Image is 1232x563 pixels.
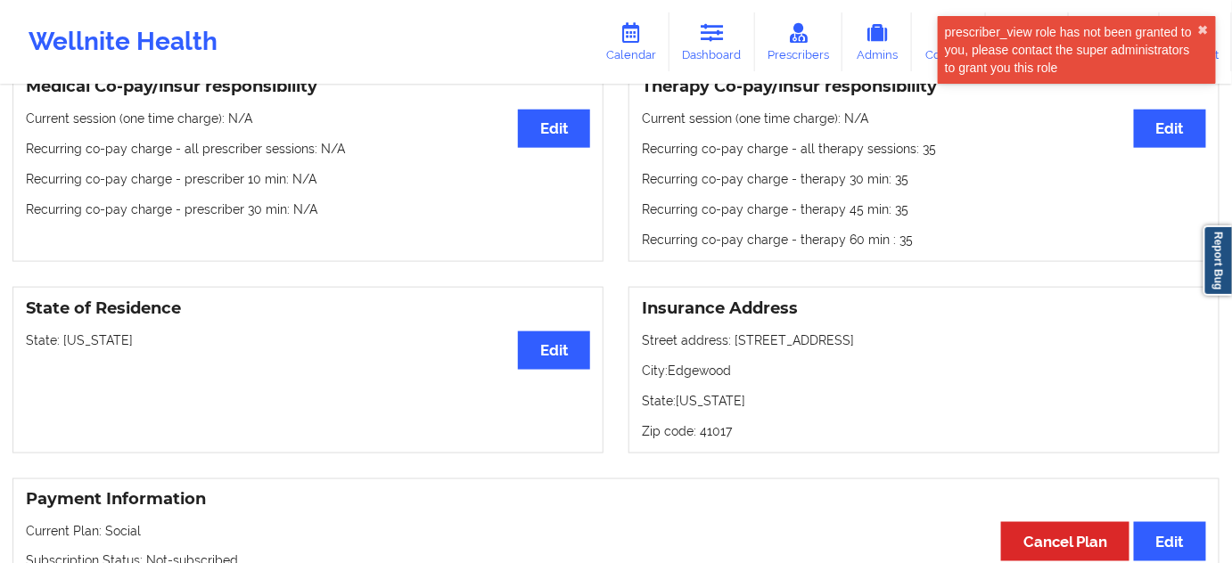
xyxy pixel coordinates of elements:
p: Recurring co-pay charge - all therapy sessions : 35 [642,140,1206,158]
a: Admins [842,12,912,71]
p: State: [US_STATE] [642,392,1206,410]
button: Edit [1134,522,1206,560]
a: Dashboard [669,12,755,71]
p: Recurring co-pay charge - therapy 30 min : 35 [642,170,1206,188]
p: Zip code: 41017 [642,422,1206,440]
p: Street address: [STREET_ADDRESS] [642,331,1206,349]
h3: Insurance Address [642,298,1206,319]
p: Recurring co-pay charge - all prescriber sessions : N/A [26,140,590,158]
h3: Payment Information [26,489,1206,510]
h3: State of Residence [26,298,590,319]
p: Recurring co-pay charge - therapy 45 min : 35 [642,200,1206,218]
p: Recurring co-pay charge - prescriber 10 min : N/A [26,170,590,188]
p: State: [US_STATE] [26,331,590,349]
button: Cancel Plan [1001,522,1129,560]
a: Calendar [593,12,669,71]
a: Coaches [912,12,986,71]
p: Recurring co-pay charge - therapy 60 min : 35 [642,231,1206,249]
button: Edit [518,110,590,148]
h3: Therapy Co-pay/insur responsibility [642,77,1206,97]
a: Prescribers [755,12,843,71]
p: Current session (one time charge): N/A [26,110,590,127]
button: Edit [1134,110,1206,148]
button: Edit [518,331,590,370]
a: Report Bug [1203,225,1232,296]
button: close [1198,23,1209,37]
div: prescriber_view role has not been granted to you, please contact the super administrators to gran... [945,23,1198,77]
h3: Medical Co-pay/insur responsibility [26,77,590,97]
p: Current Plan: Social [26,522,1206,540]
p: City: Edgewood [642,362,1206,379]
p: Current session (one time charge): N/A [642,110,1206,127]
p: Recurring co-pay charge - prescriber 30 min : N/A [26,200,590,218]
